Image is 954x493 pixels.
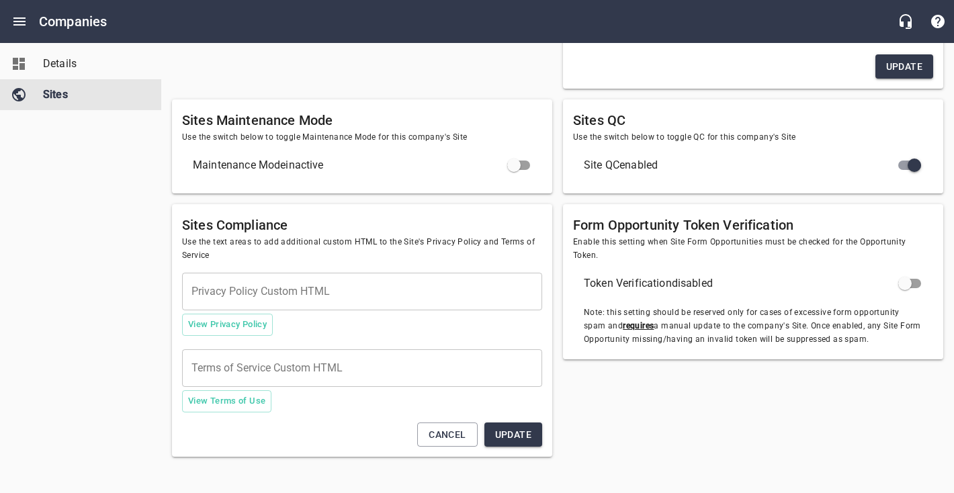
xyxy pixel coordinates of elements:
h6: Sites Maintenance Mode [182,109,542,131]
button: View Privacy Policy [182,314,273,336]
button: Update [484,422,542,447]
h6: Sites QC [573,109,933,131]
span: View Privacy Policy [188,317,267,332]
span: Maintenance Mode inactive [193,157,510,173]
h6: Form Opportunity Token Verification [573,214,933,236]
span: Use the text areas to add additional custom HTML to the Site's Privacy Policy and Terms of Service [182,236,542,263]
span: Use the switch below to toggle QC for this company's Site [573,131,933,144]
span: Update [495,427,531,443]
span: Update [886,58,922,75]
span: Use the switch below to toggle Maintenance Mode for this company's Site [182,131,542,144]
span: Sites [43,87,145,103]
h6: Companies [39,11,107,32]
button: Open drawer [3,5,36,38]
button: Update [875,54,933,79]
u: requires [623,321,654,330]
span: Note: this setting should be reserved only for cases of excessive form opportunity spam and a man... [584,306,922,347]
button: Live Chat [890,5,922,38]
span: View Terms of Use [188,394,265,409]
button: Cancel [417,422,477,447]
button: Support Portal [922,5,954,38]
span: Site QC enabled [584,157,901,173]
span: Details [43,56,145,72]
h6: Sites Compliance [182,214,542,236]
span: Token Verification disabled [584,275,901,292]
button: View Terms of Use [182,390,271,412]
span: Cancel [429,427,466,443]
span: Enable this setting when Site Form Opportunities must be checked for the Opportunity Token. [573,236,933,263]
